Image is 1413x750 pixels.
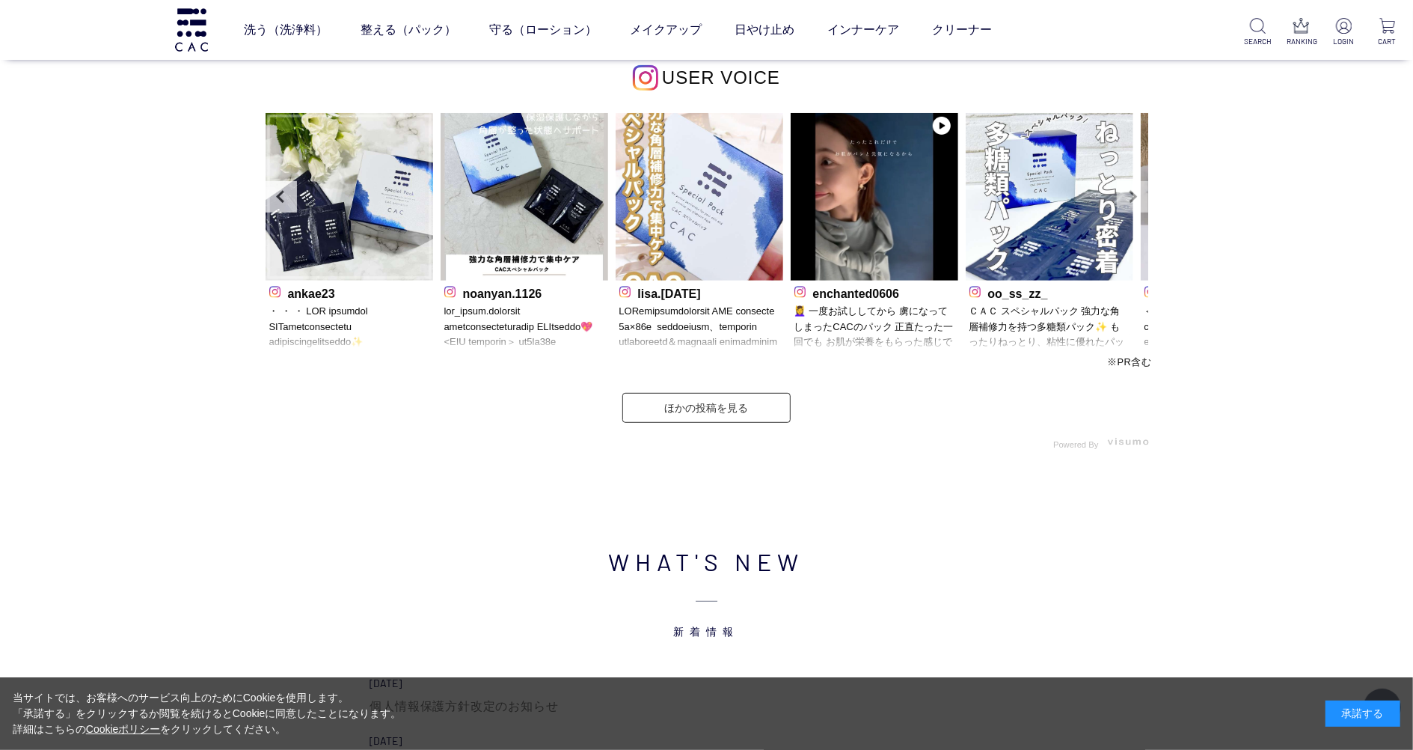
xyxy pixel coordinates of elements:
a: [DATE] 個人情報保護方針改定のお知らせ [370,677,1043,716]
a: ほかの投稿を見る [622,393,791,423]
p: lor_ipsum.dolorsit ametconsecteturadip ELItseddo💖 <EIU temporin＞ ut5la38e doloremag、aliquaenimadm... [444,304,604,352]
p: noanyan.1126 [444,284,604,300]
p: tokagemama46 [1144,284,1305,300]
p: ＣＡＣ スペシャルパック 強力な角層補修力を持つ多糖類パック✨️ もったりねっとり、粘性に優れたパックが 傷ついた角層を抱え込み、 保湿保護しながら角層が整った状態になるようサポート。 水飴のよ... [969,304,1130,352]
p: lisa.[DATE] [619,284,779,300]
div: 承諾する [1325,701,1400,727]
p: enchanted0606 [794,284,954,300]
a: 洗う（洗浄料） [244,9,328,51]
a: 守る（ローション） [489,9,597,51]
img: Photo by noanyan.1126 [441,113,608,281]
a: Prev [266,181,297,213]
p: 💆‍♀️ 一度お試ししてから 虜になってしまったCACのパック 正直たった一回でも お肌が栄養をもらった感じで もっちり『パンっ』としたハリを感じるので 試しに使ってみていただきたい…！ 本当に... [794,304,954,352]
a: SEARCH [1244,18,1272,47]
div: [DATE] [370,677,1043,691]
div: 当サイトでは、お客様へのサービス向上のためにCookieを使用します。 「承諾する」をクリックするか閲覧を続けるとCookieに同意したことになります。 詳細はこちらの をクリックしてください。 [13,690,402,737]
p: LOGIN [1330,36,1358,47]
a: Next [1117,181,1148,213]
img: logo [173,8,210,51]
img: Photo by oo_ss_zz_ [966,113,1133,281]
p: oo_ss_zz_ [969,284,1130,300]
a: 日やけ止め [735,9,794,51]
h2: WHAT'S NEW [258,543,1156,639]
a: RANKING [1287,18,1315,47]
a: メイクアップ [630,9,702,51]
p: SEARCH [1244,36,1272,47]
a: Cookieポリシー [86,723,161,735]
p: LORemipsumdolorsit AME consecte 5a×86e seddoeiusm、temporin utlaboreetd＆magnaali enimadminim venia... [619,304,779,352]
img: Photo by tokagemama46 [1141,113,1308,281]
a: 整える（パック） [361,9,456,51]
img: Photo by ankae23 [266,113,433,281]
a: クリーナー [932,9,992,51]
img: Photo by enchanted0606 [791,113,958,281]
p: RANKING [1287,36,1315,47]
p: CART [1373,36,1401,47]
p: ・ ・ ・ LOR ipsumdol SITametconsectetu adipiscingelitseddo✨ eiusmodtemp、incididu utlaboreetdolorema... [269,304,429,352]
p: ankae23 [269,284,429,300]
a: LOGIN [1330,18,1358,47]
span: 新着情報 [258,579,1156,639]
img: Photo by lisa.1656 [616,113,783,281]
img: visumo [1108,438,1149,446]
p: ＜LOR ipsumdol＞sita♪ consecteturad✨ elitseddoeiusmodtempor、 incididuntutlaboreetdoloremagnaaliquae... [1144,304,1305,352]
a: CART [1373,18,1401,47]
a: インナーケア [827,9,899,51]
span: ※PR含む [1107,356,1151,368]
span: Powered By [1053,440,1098,449]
